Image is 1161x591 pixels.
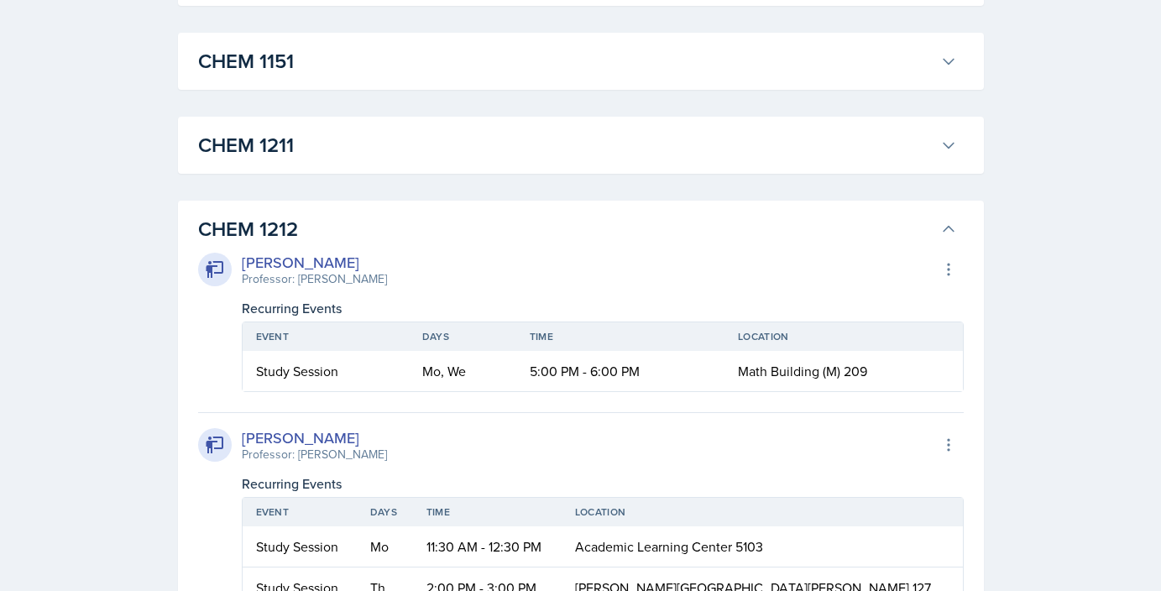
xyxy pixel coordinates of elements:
[575,537,763,556] span: Academic Learning Center 5103
[413,526,562,567] td: 11:30 AM - 12:30 PM
[198,130,934,160] h3: CHEM 1211
[413,498,562,526] th: Time
[256,361,395,381] div: Study Session
[195,211,960,248] button: CHEM 1212
[242,473,964,494] div: Recurring Events
[242,298,964,318] div: Recurring Events
[195,43,960,80] button: CHEM 1151
[409,351,516,391] td: Mo, We
[357,526,413,567] td: Mo
[738,362,867,380] span: Math Building (M) 209
[242,270,387,288] div: Professor: [PERSON_NAME]
[516,351,724,391] td: 5:00 PM - 6:00 PM
[242,446,387,463] div: Professor: [PERSON_NAME]
[243,498,357,526] th: Event
[724,322,962,351] th: Location
[243,322,409,351] th: Event
[195,127,960,164] button: CHEM 1211
[357,498,413,526] th: Days
[198,214,934,244] h3: CHEM 1212
[516,322,724,351] th: Time
[562,498,963,526] th: Location
[256,536,343,557] div: Study Session
[242,251,387,274] div: [PERSON_NAME]
[242,426,387,449] div: [PERSON_NAME]
[409,322,516,351] th: Days
[198,46,934,76] h3: CHEM 1151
